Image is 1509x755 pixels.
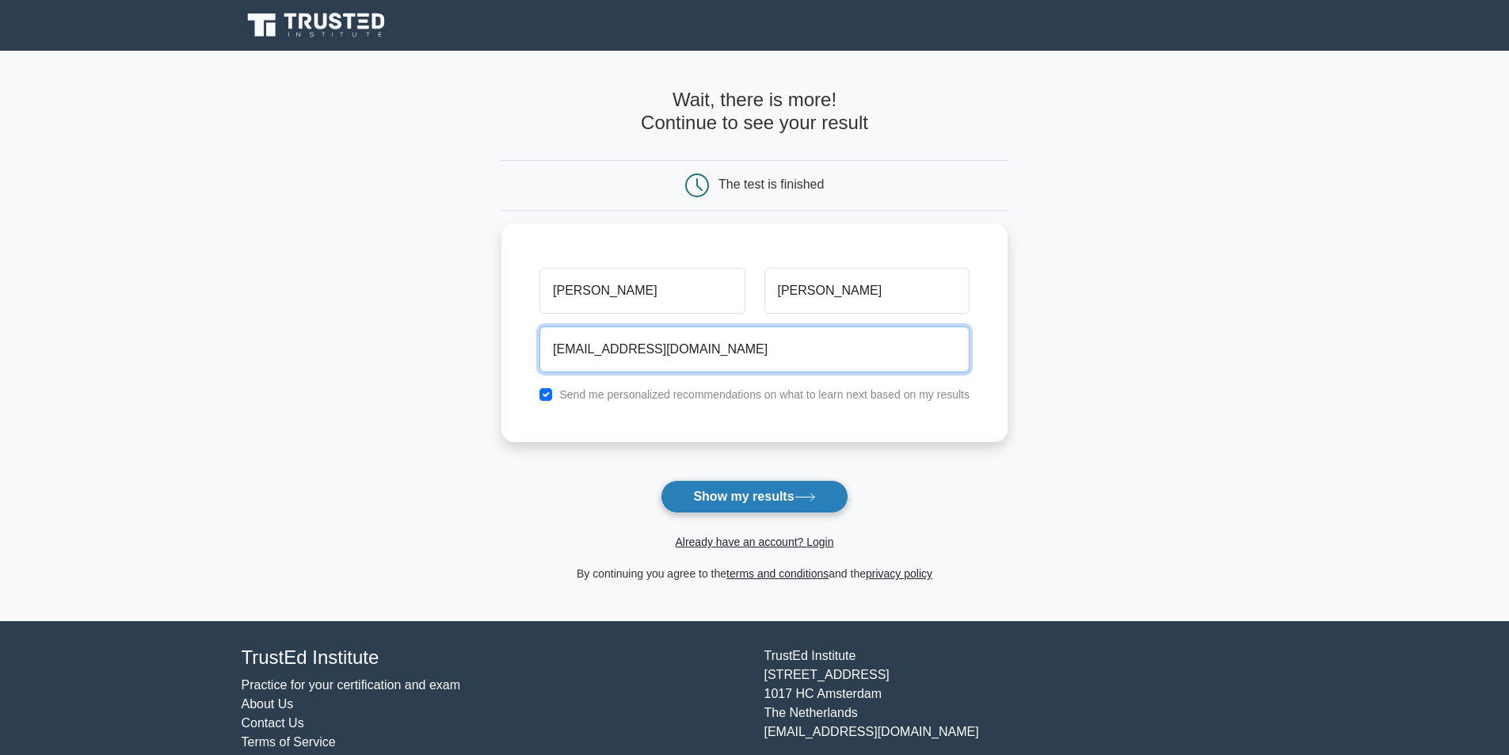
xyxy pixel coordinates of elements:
a: Already have an account? Login [675,536,833,548]
a: privacy policy [866,567,932,580]
div: The test is finished [718,177,824,191]
input: Last name [764,268,970,314]
div: By continuing you agree to the and the [492,564,1017,583]
a: Terms of Service [242,735,336,749]
a: About Us [242,697,294,711]
button: Show my results [661,480,848,513]
a: Contact Us [242,716,304,730]
a: terms and conditions [726,567,829,580]
h4: Wait, there is more! Continue to see your result [501,89,1008,135]
label: Send me personalized recommendations on what to learn next based on my results [559,388,970,401]
a: Practice for your certification and exam [242,678,461,692]
input: Email [539,326,970,372]
input: First name [539,268,745,314]
h4: TrustEd Institute [242,646,745,669]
